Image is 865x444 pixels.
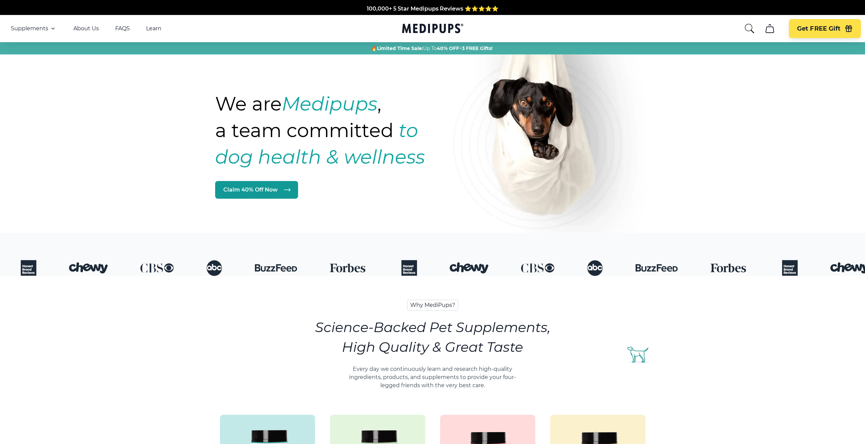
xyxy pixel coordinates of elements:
[319,14,546,20] span: Made In The [GEOGRAPHIC_DATA] from domestic & globally sourced ingredients
[789,19,861,38] button: Get FREE Gift
[11,25,48,32] span: Supplements
[215,181,298,199] a: Claim 40% Off Now
[315,317,550,357] h2: Science-Backed Pet Supplements, High Quality & Great Taste
[115,25,130,32] a: FAQS
[282,92,377,115] strong: Medipups
[367,5,499,12] span: 100,000+ 5 Star Medipups Reviews ⭐️⭐️⭐️⭐️⭐️
[371,45,492,52] span: 🔥 Up To +
[762,20,778,37] button: cart
[453,9,657,259] img: Natural dog supplements for joint and coat health
[73,25,99,32] a: About Us
[797,25,841,33] span: Get FREE Gift
[744,23,755,34] button: search
[341,365,524,390] p: Every day we continuously learn and research high-quality ingredients, products, and supplements ...
[402,22,463,36] a: Medipups
[146,25,161,32] a: Learn
[11,24,57,33] button: Supplements
[407,300,458,311] span: Why MediPups?
[215,91,464,170] h1: We are , a team committed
